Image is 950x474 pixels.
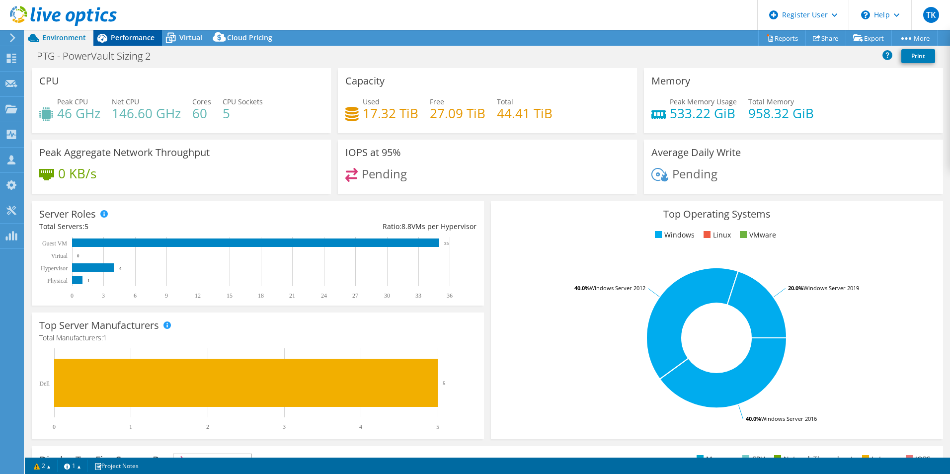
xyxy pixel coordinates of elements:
text: Physical [47,277,68,284]
text: 30 [384,292,390,299]
a: Export [846,30,892,46]
h3: Memory [651,76,690,86]
text: 0 [71,292,74,299]
span: Performance [111,33,155,42]
a: Reports [758,30,806,46]
h4: 17.32 TiB [363,108,418,119]
text: Virtual [51,252,68,259]
text: 4 [359,423,362,430]
h4: 44.41 TiB [497,108,553,119]
h4: 0 KB/s [58,168,96,179]
span: Total [497,97,513,106]
text: 0 [77,253,79,258]
span: 8.8 [401,222,411,231]
text: 4 [119,266,122,271]
h3: CPU [39,76,59,86]
li: Latency [860,454,897,465]
li: IOPS [903,454,931,465]
tspan: Windows Server 2019 [803,284,859,292]
svg: \n [861,10,870,19]
text: 33 [415,292,421,299]
text: 5 [443,380,446,386]
text: 1 [129,423,132,430]
span: Cores [192,97,211,106]
text: 2 [206,423,209,430]
h4: 46 GHz [57,108,100,119]
li: VMware [737,230,776,240]
text: 21 [289,292,295,299]
text: 0 [53,423,56,430]
text: 27 [352,292,358,299]
text: 9 [165,292,168,299]
tspan: 40.0% [746,415,761,422]
h4: 533.22 GiB [670,108,737,119]
span: Pending [672,165,717,182]
span: Pending [362,165,407,182]
h3: Peak Aggregate Network Throughput [39,147,210,158]
h3: IOPS at 95% [345,147,401,158]
tspan: Windows Server 2016 [761,415,817,422]
li: Linux [701,230,731,240]
a: Print [901,49,935,63]
text: 15 [227,292,233,299]
h4: 27.09 TiB [430,108,485,119]
text: 24 [321,292,327,299]
tspan: Windows Server 2012 [590,284,645,292]
h4: Total Manufacturers: [39,332,476,343]
text: 1 [87,278,90,283]
text: 3 [283,423,286,430]
h3: Server Roles [39,209,96,220]
span: Peak Memory Usage [670,97,737,106]
text: 5 [436,423,439,430]
text: 12 [195,292,201,299]
span: Virtual [179,33,202,42]
span: TK [923,7,939,23]
text: 36 [447,292,453,299]
span: 5 [84,222,88,231]
h4: 146.60 GHz [112,108,181,119]
li: CPU [740,454,765,465]
a: Project Notes [87,460,146,472]
span: Environment [42,33,86,42]
a: 2 [27,460,58,472]
span: Free [430,97,444,106]
a: 1 [57,460,88,472]
tspan: 20.0% [788,284,803,292]
span: Total Memory [748,97,794,106]
h1: PTG - PowerVault Sizing 2 [32,51,166,62]
span: Cloud Pricing [227,33,272,42]
text: 3 [102,292,105,299]
h3: Top Operating Systems [498,209,936,220]
span: 1 [103,333,107,342]
span: CPU Sockets [223,97,263,106]
text: 35 [444,241,449,246]
h3: Capacity [345,76,385,86]
text: Guest VM [42,240,67,247]
text: Hypervisor [41,265,68,272]
h4: 60 [192,108,211,119]
h3: Average Daily Write [651,147,741,158]
text: 18 [258,292,264,299]
div: Ratio: VMs per Hypervisor [258,221,476,232]
h4: 958.32 GiB [748,108,814,119]
span: Used [363,97,380,106]
span: Net CPU [112,97,139,106]
span: Peak CPU [57,97,88,106]
li: Memory [694,454,733,465]
div: Total Servers: [39,221,258,232]
tspan: 40.0% [574,284,590,292]
a: Share [805,30,846,46]
h3: Top Server Manufacturers [39,320,159,331]
li: Windows [652,230,695,240]
span: IOPS [173,454,251,466]
h4: 5 [223,108,263,119]
li: Network Throughput [772,454,853,465]
text: Dell [39,380,50,387]
text: 6 [134,292,137,299]
a: More [891,30,938,46]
